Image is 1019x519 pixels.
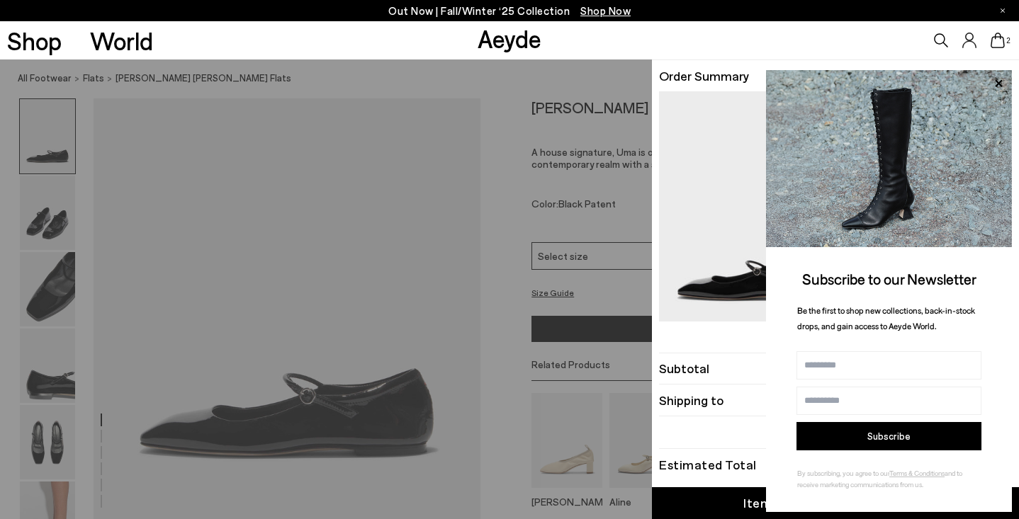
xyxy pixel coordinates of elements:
span: Be the first to shop new collections, back-in-stock drops, and gain access to Aeyde World. [797,305,975,331]
img: 2a6287a1333c9a56320fd6e7b3c4a9a9.jpg [766,70,1012,247]
div: Item Added to Cart [743,494,860,512]
a: Aeyde [478,23,541,53]
a: Terms & Conditions [889,469,945,477]
p: Out Now | Fall/Winter ‘25 Collection [388,2,631,20]
a: Item Added to Cart View Cart [652,487,1019,519]
span: 2 [1005,37,1012,45]
span: Shipping to [659,392,724,409]
span: Subscribe to our Newsletter [802,270,976,287]
li: Subtotal [659,353,1012,384]
span: By subscribing, you agree to our [797,469,889,477]
a: World [90,28,153,53]
button: Subscribe [796,422,981,450]
a: 2 [991,33,1005,48]
span: Order Summary [659,67,749,85]
a: Shop [7,28,62,53]
span: Navigate to /collections/new-in [580,4,631,17]
img: AEYDE-UMA-PATENT-CALF-LEATHER-BLACK-1_f9221f0f-4670-4a6a-af80-2fe9ff202436_900x.jpg [659,92,835,336]
div: Estimated Total [659,460,757,469]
